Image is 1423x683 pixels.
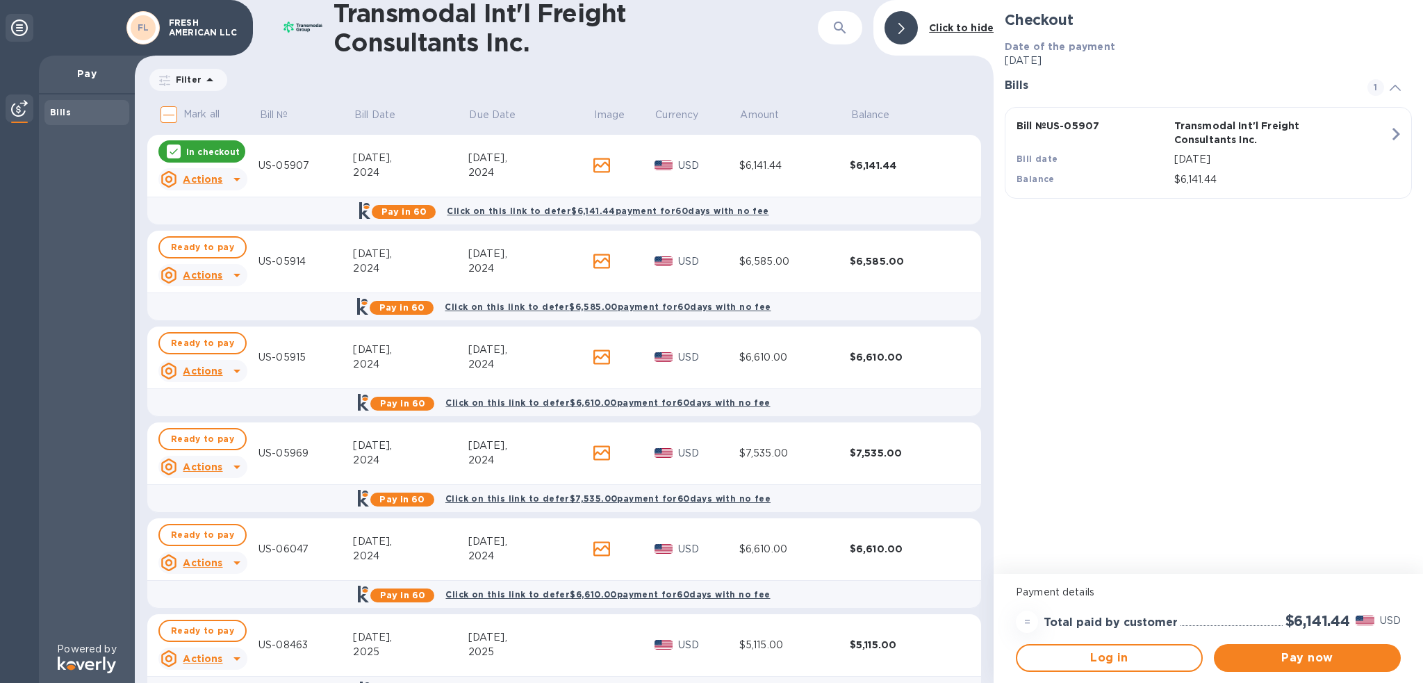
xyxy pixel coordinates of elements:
[258,638,353,652] div: US-08463
[171,623,234,639] span: Ready to pay
[353,438,468,453] div: [DATE],
[655,544,673,554] img: USD
[678,350,739,365] p: USD
[353,453,468,468] div: 2024
[740,108,779,122] p: Amount
[186,146,240,158] p: In checkout
[379,494,425,504] b: Pay in 60
[468,630,593,645] div: [DATE],
[850,254,960,268] div: $6,585.00
[739,350,850,365] div: $6,610.00
[1174,172,1389,187] p: $6,141.44
[678,446,739,461] p: USD
[468,165,593,180] div: 2024
[158,524,247,546] button: Ready to pay
[183,653,222,664] u: Actions
[1005,11,1412,28] h2: Checkout
[1356,616,1374,625] img: USD
[850,638,960,652] div: $5,115.00
[258,254,353,269] div: US-05914
[655,108,698,122] p: Currency
[445,302,771,312] b: Click on this link to defer $6,585.00 payment for 60 days with no fee
[851,108,908,122] span: Balance
[1017,119,1169,133] p: Bill № US-05907
[158,332,247,354] button: Ready to pay
[469,108,534,122] span: Due Date
[468,453,593,468] div: 2024
[260,108,288,122] p: Bill №
[354,108,395,122] p: Bill Date
[183,461,222,472] u: Actions
[171,335,234,352] span: Ready to pay
[1380,614,1401,628] p: USD
[380,398,425,409] b: Pay in 60
[468,534,593,549] div: [DATE],
[183,174,222,185] u: Actions
[381,206,427,217] b: Pay in 60
[1005,54,1412,68] p: [DATE]
[158,620,247,642] button: Ready to pay
[353,645,468,659] div: 2025
[50,107,71,117] b: Bills
[468,645,593,659] div: 2025
[1016,611,1038,633] div: =
[655,448,673,458] img: USD
[1017,154,1058,164] b: Bill date
[594,108,625,122] p: Image
[1174,119,1326,147] p: Transmodal Int'l Freight Consultants Inc.
[183,365,222,377] u: Actions
[929,22,994,33] b: Click to hide
[353,247,468,261] div: [DATE],
[258,158,353,173] div: US-05907
[1044,616,1178,629] h3: Total paid by customer
[655,161,673,170] img: USD
[57,642,116,657] p: Powered by
[468,247,593,261] div: [DATE],
[353,534,468,549] div: [DATE],
[170,74,201,85] p: Filter
[468,151,593,165] div: [DATE],
[851,108,890,122] p: Balance
[379,302,425,313] b: Pay in 60
[169,18,238,38] p: FRESH AMERICAN LLC
[258,446,353,461] div: US-05969
[739,446,850,461] div: $7,535.00
[740,108,797,122] span: Amount
[1016,585,1401,600] p: Payment details
[739,542,850,557] div: $6,610.00
[353,630,468,645] div: [DATE],
[138,22,149,33] b: FL
[258,350,353,365] div: US-05915
[58,657,116,673] img: Logo
[469,108,516,122] p: Due Date
[353,261,468,276] div: 2024
[447,206,768,216] b: Click on this link to defer $6,141.44 payment for 60 days with no fee
[468,357,593,372] div: 2024
[353,357,468,372] div: 2024
[468,438,593,453] div: [DATE],
[739,158,850,173] div: $6,141.44
[678,158,739,173] p: USD
[678,542,739,557] p: USD
[50,67,124,81] p: Pay
[1285,612,1350,629] h2: $6,141.44
[1005,41,1115,52] b: Date of the payment
[739,638,850,652] div: $5,115.00
[1017,174,1055,184] b: Balance
[183,107,220,122] p: Mark all
[655,256,673,266] img: USD
[183,270,222,281] u: Actions
[1174,152,1389,167] p: [DATE]
[445,589,770,600] b: Click on this link to defer $6,610.00 payment for 60 days with no fee
[1214,644,1401,672] button: Pay now
[468,343,593,357] div: [DATE],
[1005,79,1351,92] h3: Bills
[1016,644,1203,672] button: Log in
[171,239,234,256] span: Ready to pay
[1028,650,1190,666] span: Log in
[678,254,739,269] p: USD
[678,638,739,652] p: USD
[158,428,247,450] button: Ready to pay
[171,431,234,447] span: Ready to pay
